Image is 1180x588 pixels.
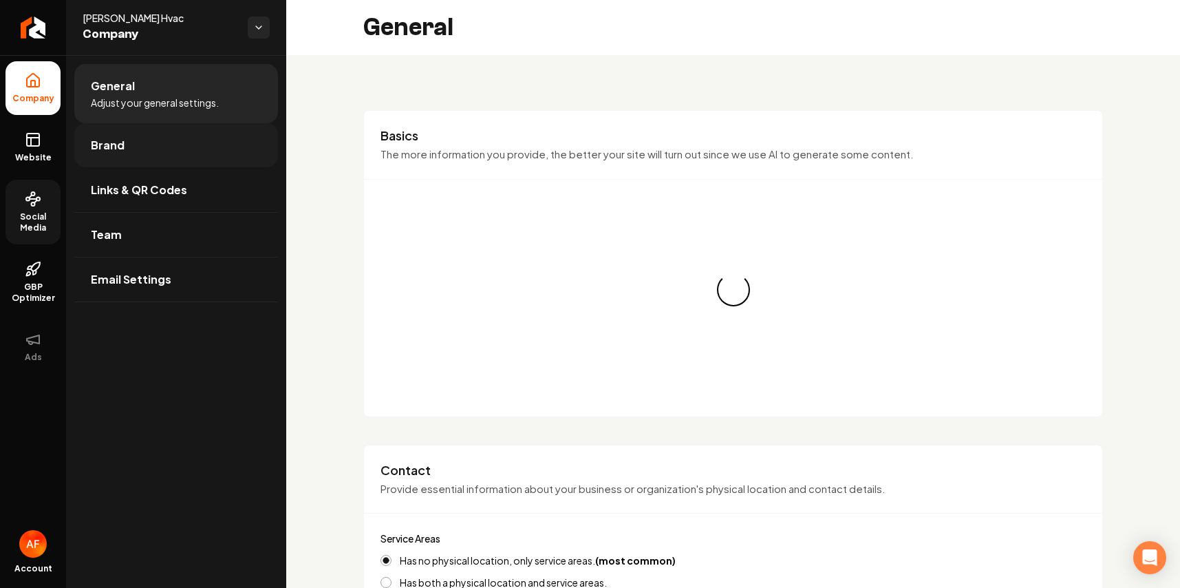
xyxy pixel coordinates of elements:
strong: (most common) [595,554,676,567]
label: Service Areas [380,532,440,545]
label: Has no physical location, only service areas. [400,556,676,565]
a: Links & QR Codes [74,168,278,212]
h3: Contact [380,462,1086,479]
span: GBP Optimizer [6,282,61,304]
span: [PERSON_NAME] Hvac [83,11,237,25]
span: Company [83,25,237,44]
div: Open Intercom Messenger [1133,541,1166,574]
label: Has both a physical location and service areas. [400,578,607,587]
img: Avan Fahimi [19,530,47,558]
a: GBP Optimizer [6,250,61,315]
img: Rebolt Logo [21,17,46,39]
button: Ads [6,320,61,374]
span: Brand [91,137,125,154]
a: Brand [74,123,278,167]
span: Social Media [6,211,61,233]
span: Account [14,563,52,574]
button: Open user button [19,530,47,558]
a: Email Settings [74,258,278,302]
span: Company [7,93,60,104]
div: Loading [710,266,757,313]
span: General [91,78,135,94]
span: Ads [19,352,47,363]
span: Adjust your general settings. [91,96,219,109]
a: Website [6,120,61,174]
h2: General [363,14,453,41]
h3: Basics [380,127,1086,144]
a: Social Media [6,180,61,244]
span: Team [91,227,122,243]
p: Provide essential information about your business or organization's physical location and contact... [380,481,1086,497]
a: Team [74,213,278,257]
span: Website [10,152,57,163]
p: The more information you provide, the better your site will turn out since we use AI to generate ... [380,147,1086,162]
span: Email Settings [91,271,171,288]
span: Links & QR Codes [91,182,187,198]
